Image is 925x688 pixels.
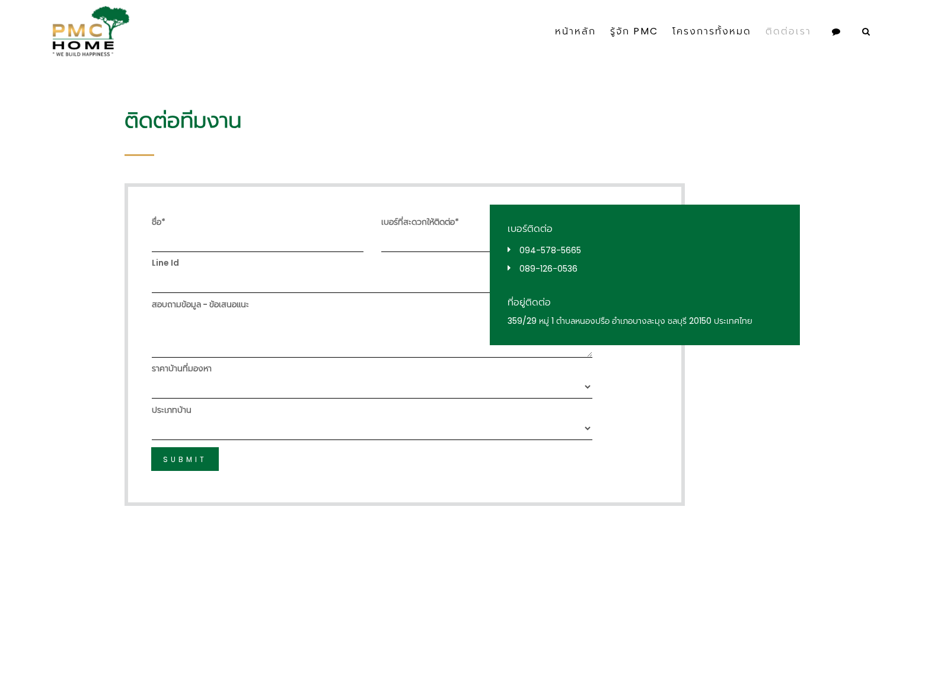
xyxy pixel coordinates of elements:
[152,216,165,228] label: ชื่อ*
[519,263,578,275] a: 089-126-0536
[163,454,207,464] span: Submit
[152,257,179,269] label: Line Id
[603,11,665,52] a: รู้จัก PMC
[381,216,459,228] label: เบอร์ที่สะดวกให้ติดต่อ*
[508,222,782,235] h5: เบอร์ติดต่อ
[152,298,249,311] label: สอบถามข้อมูล - ข้อเสนอแนะ
[151,447,219,471] button: Submit
[47,6,130,56] img: pmc-logo
[519,244,581,256] a: 094-578-5665
[665,11,758,52] a: โครงการทั้งหมด
[508,296,782,309] h5: ที่อยู่ติดต่อ
[125,108,800,133] h1: ติดต่อทีมงาน
[758,11,818,52] a: ติดต่อเรา
[508,315,782,327] div: 359/29 หมู่ 1 ตำบลหนองปรือ อำเภอบางละมุง ชลบุรี 20150 ประเทศไทย
[152,362,212,375] label: ราคาบ้านที่มองหา
[152,404,192,416] label: ประเภทบ้าน
[548,11,603,52] a: หน้าหลัก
